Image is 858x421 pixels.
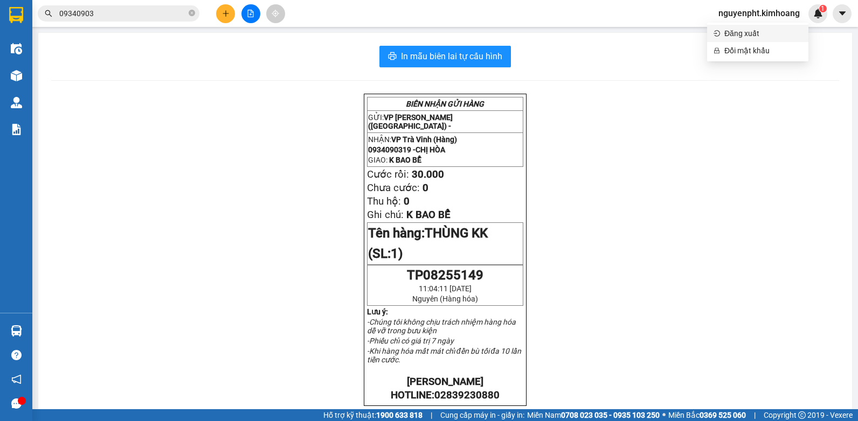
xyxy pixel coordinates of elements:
span: Chưa cước: [367,182,420,194]
span: | [754,409,756,421]
span: file-add [247,10,254,17]
span: notification [11,374,22,384]
img: icon-new-feature [813,9,823,18]
span: Miền Nam [527,409,660,421]
img: warehouse-icon [11,70,22,81]
p: GỬI: [368,113,522,130]
strong: 0708 023 035 - 0935 103 250 [561,411,660,419]
span: close-circle [189,9,195,19]
span: close-circle [189,10,195,16]
span: In mẫu biên lai tự cấu hình [401,50,502,63]
img: warehouse-icon [11,43,22,54]
strong: 0369 525 060 [700,411,746,419]
p: GỬI: [4,21,157,41]
span: TP08255149 [407,268,483,283]
span: Cước rồi: [367,169,409,180]
span: Miền Bắc [668,409,746,421]
span: nguyenpht.kimhoang [710,6,808,20]
span: 30.000 [412,169,444,180]
span: 1) [391,246,403,261]
button: plus [216,4,235,23]
span: Thu hộ: [367,195,401,207]
button: printerIn mẫu biên lai tự cấu hình [379,46,511,67]
span: printer [388,52,397,62]
span: Hỗ trợ kỹ thuật: [323,409,423,421]
span: K BAO BỂ [389,156,421,164]
span: Đăng xuất [724,27,802,39]
span: VP Trà Vinh (Hàng) [391,135,457,144]
sup: 1 [819,5,827,12]
img: logo-vxr [9,7,23,23]
span: | [431,409,432,421]
span: K BAO BỂ [28,70,65,80]
em: -Chúng tôi không chịu trách nhiệm hàng hóa dễ vỡ trong bưu kiện [367,318,516,335]
span: VP [PERSON_NAME] ([GEOGRAPHIC_DATA]) - [368,113,453,130]
span: 1 [821,5,825,12]
img: warehouse-icon [11,325,22,336]
span: GIAO: [368,156,421,164]
input: Tìm tên, số ĐT hoặc mã đơn [59,8,186,19]
span: GIAO: [4,70,65,80]
span: Nguyên (Hàng hóa) [412,294,478,303]
img: warehouse-icon [11,97,22,108]
span: aim [272,10,279,17]
img: solution-icon [11,124,22,135]
em: -Phiếu chỉ có giá trị 7 ngày [367,336,454,345]
button: aim [266,4,285,23]
span: Đổi mật khẩu [724,45,802,57]
span: copyright [798,411,806,419]
span: plus [222,10,230,17]
strong: BIÊN NHẬN GỬI HÀNG [36,6,125,16]
strong: 1900 633 818 [376,411,423,419]
strong: Lưu ý: [367,307,388,316]
span: 0 [423,182,428,194]
span: 11:04:11 [DATE] [419,284,472,293]
em: -Khi hàng hóa mất mát chỉ đền bù tối đa 10 lần tiền cước. [367,347,522,364]
span: lock [714,47,720,54]
span: THÙNG KK (SL: [368,226,488,261]
span: login [714,30,720,37]
span: Cung cấp máy in - giấy in: [440,409,524,421]
span: 0934090319 - [4,58,92,68]
span: ⚪️ [662,413,666,417]
p: NHẬN: [368,135,522,144]
span: 0934090319 - [368,145,445,154]
strong: [PERSON_NAME] [407,376,483,388]
strong: BIÊN NHẬN GỬI HÀNG [406,100,484,108]
span: search [45,10,52,17]
span: 0 [404,195,410,207]
span: CHỊ HÒA [416,145,445,154]
span: VP Trà Vinh (Hàng) [30,46,105,57]
p: NHẬN: [4,46,157,57]
button: caret-down [833,4,852,23]
span: CHỊ HÒA [58,58,92,68]
span: Ghi chú: [367,209,404,221]
span: Tên hàng: [368,226,488,261]
span: question-circle [11,350,22,360]
span: caret-down [838,9,847,18]
strong: HOTLINE: [391,389,500,401]
span: 02839230880 [434,389,500,401]
button: file-add [241,4,260,23]
span: message [11,398,22,409]
span: K BAO BỂ [406,209,451,221]
span: VP [PERSON_NAME] ([GEOGRAPHIC_DATA]) - [4,21,100,41]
